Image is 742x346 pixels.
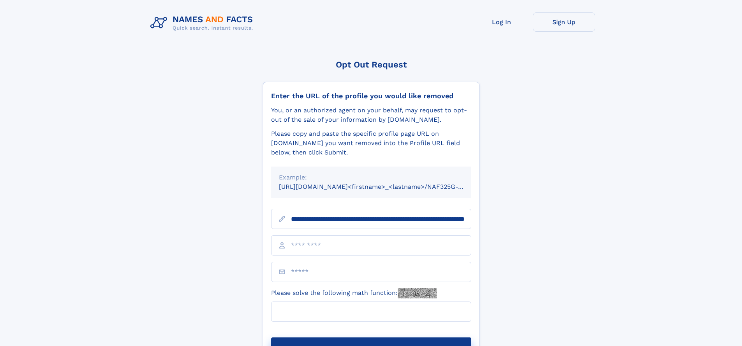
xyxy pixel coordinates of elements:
[533,12,595,32] a: Sign Up
[271,106,471,124] div: You, or an authorized agent on your behalf, may request to opt-out of the sale of your informatio...
[279,173,464,182] div: Example:
[271,288,437,298] label: Please solve the following math function:
[147,12,259,34] img: Logo Names and Facts
[471,12,533,32] a: Log In
[271,129,471,157] div: Please copy and paste the specific profile page URL on [DOMAIN_NAME] you want removed into the Pr...
[279,183,486,190] small: [URL][DOMAIN_NAME]<firstname>_<lastname>/NAF325G-xxxxxxxx
[271,92,471,100] div: Enter the URL of the profile you would like removed
[263,60,479,69] div: Opt Out Request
